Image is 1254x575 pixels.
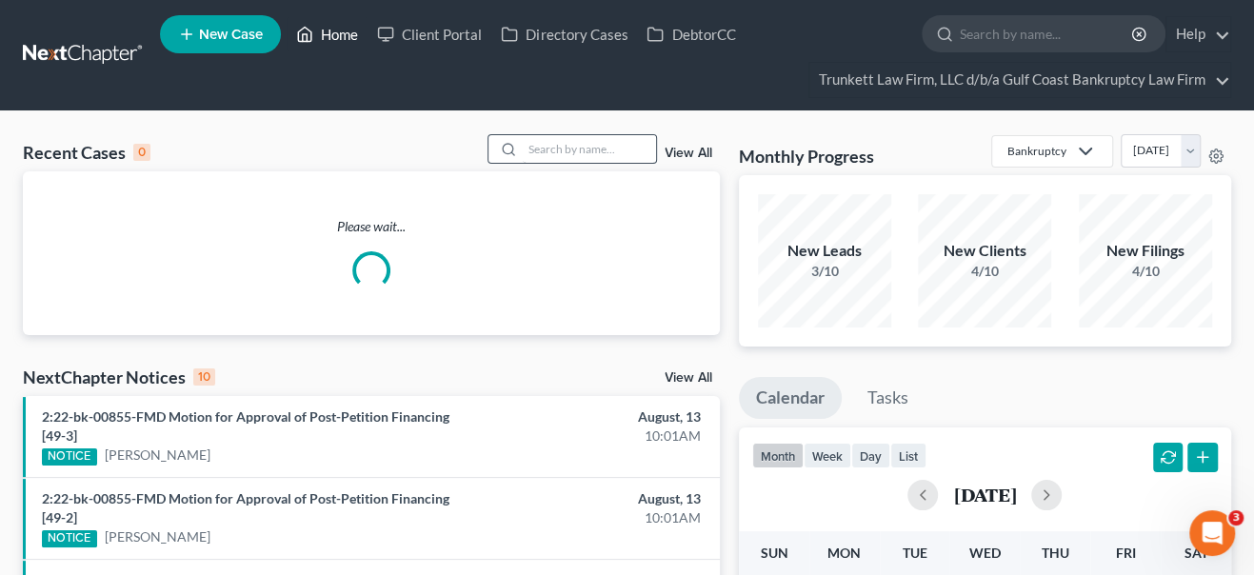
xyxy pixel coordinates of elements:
a: Directory Cases [491,17,637,51]
button: day [851,443,890,468]
button: list [890,443,926,468]
a: View All [665,147,712,160]
iframe: Intercom live chat [1189,510,1235,556]
span: Tue [903,545,927,561]
div: NextChapter Notices [23,366,215,388]
div: New Clients [918,240,1051,262]
span: New Case [199,28,263,42]
span: 3 [1228,510,1244,525]
div: New Filings [1079,240,1212,262]
div: New Leads [758,240,891,262]
div: 0 [133,144,150,161]
a: Home [287,17,368,51]
a: Tasks [850,377,926,419]
div: Recent Cases [23,141,150,164]
a: 2:22-bk-00855-FMD Motion for Approval of Post-Petition Financing [49-3] [42,408,449,444]
div: Bankruptcy [1007,143,1066,159]
div: August, 13 [494,407,701,426]
span: Thu [1042,545,1069,561]
div: NOTICE [42,448,97,466]
a: Client Portal [368,17,491,51]
div: 3/10 [758,262,891,281]
div: 10:01AM [494,508,701,527]
span: Wed [969,545,1001,561]
p: Please wait... [23,217,720,236]
span: Sat [1184,545,1208,561]
a: [PERSON_NAME] [105,446,210,465]
span: Sun [760,545,787,561]
span: Fri [1116,545,1136,561]
a: [PERSON_NAME] [105,527,210,546]
h2: [DATE] [953,485,1016,505]
input: Search by name... [960,16,1134,51]
a: Calendar [739,377,842,419]
span: Mon [827,545,861,561]
h3: Monthly Progress [739,145,874,168]
div: 4/10 [1079,262,1212,281]
div: NOTICE [42,530,97,547]
div: 10:01AM [494,426,701,446]
button: week [804,443,851,468]
button: month [752,443,804,468]
div: August, 13 [494,489,701,508]
a: Help [1166,17,1230,51]
a: 2:22-bk-00855-FMD Motion for Approval of Post-Petition Financing [49-2] [42,490,449,525]
div: 10 [193,368,215,386]
div: 4/10 [918,262,1051,281]
a: DebtorCC [637,17,745,51]
a: View All [665,371,712,385]
a: Trunkett Law Firm, LLC d/b/a Gulf Coast Bankruptcy Law Firm [809,63,1230,97]
input: Search by name... [523,135,656,163]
